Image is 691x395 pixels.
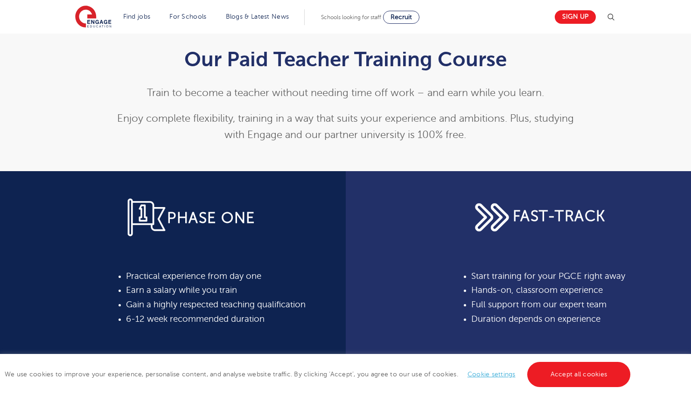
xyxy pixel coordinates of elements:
[527,362,631,387] a: Accept all cookies
[471,300,607,309] span: Full support from our expert team
[513,208,606,224] span: FAST-TRACK
[117,113,574,140] span: Enjoy complete flexibility, training in a way that suits your experience and ambitions. Plus, stu...
[321,14,381,21] span: Schools looking for staff
[471,285,603,295] span: Hands-on, classroom experience
[226,13,289,20] a: Blogs & Latest News
[383,11,419,24] a: Recruit
[391,14,412,21] span: Recruit
[123,13,151,20] a: Find jobs
[147,87,544,98] span: Train to become a teacher without needing time off work – and earn while you learn.
[126,271,261,281] span: Practical experience from day one
[471,314,600,324] span: Duration depends on experience
[117,48,574,71] h1: Our Paid Teacher Training Course
[126,314,265,324] span: 6-12 week recommended duration
[468,371,516,378] a: Cookie settings
[75,6,112,29] img: Engage Education
[169,13,206,20] a: For Schools
[126,300,306,309] span: Gain a highly respected teaching qualification
[126,285,237,295] span: Earn a salary while you train
[167,210,255,226] span: PHASE ONE
[555,10,596,24] a: Sign up
[471,271,625,281] span: Start training for your PGCE right away
[5,371,633,378] span: We use cookies to improve your experience, personalise content, and analyse website traffic. By c...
